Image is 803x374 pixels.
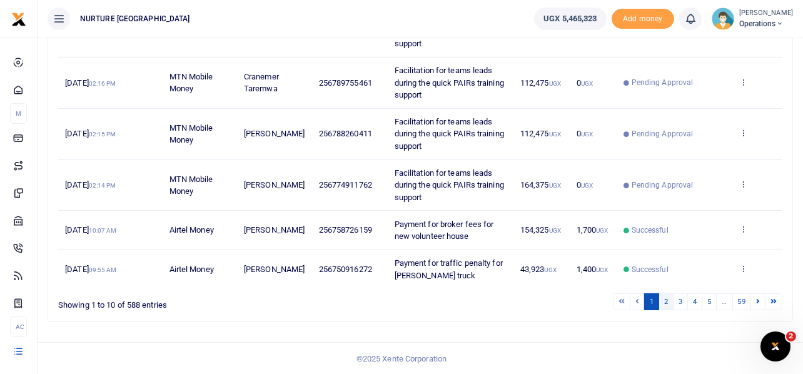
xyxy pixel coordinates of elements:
[169,72,213,94] span: MTN Mobile Money
[673,293,688,310] a: 3
[89,131,116,138] small: 02:15 PM
[632,179,694,191] span: Pending Approval
[89,182,116,189] small: 02:14 PM
[632,128,694,139] span: Pending Approval
[319,129,372,138] span: 256788260411
[732,293,751,310] a: 59
[65,225,116,235] span: [DATE]
[549,80,561,87] small: UGX
[169,225,214,235] span: Airtel Money
[534,8,606,30] a: UGX 5,465,323
[739,18,793,29] span: Operations
[11,14,26,23] a: logo-small logo-large logo-large
[577,78,593,88] span: 0
[395,117,504,151] span: Facilitation for teams leads during the quick PAIRs training support
[760,331,790,361] iframe: Intercom live chat
[75,13,195,24] span: NURTURE [GEOGRAPHIC_DATA]
[89,227,117,234] small: 10:07 AM
[65,78,116,88] span: [DATE]
[549,182,561,189] small: UGX
[395,66,504,99] span: Facilitation for teams leads during the quick PAIRs training support
[319,78,372,88] span: 256789755461
[632,225,669,236] span: Successful
[11,12,26,27] img: logo-small
[596,266,608,273] small: UGX
[10,103,27,124] li: M
[612,9,674,29] li: Toup your wallet
[549,131,561,138] small: UGX
[596,227,608,234] small: UGX
[520,78,561,88] span: 112,475
[577,265,609,274] span: 1,400
[549,227,561,234] small: UGX
[612,13,674,23] a: Add money
[65,180,116,190] span: [DATE]
[244,225,305,235] span: [PERSON_NAME]
[712,8,793,30] a: profile-user [PERSON_NAME] Operations
[395,220,494,241] span: Payment for broker fees for new volunteer house
[520,225,561,235] span: 154,325
[612,9,674,29] span: Add money
[577,225,609,235] span: 1,700
[581,182,593,189] small: UGX
[244,72,279,94] span: Cranemer Taremwa
[520,129,561,138] span: 112,475
[659,293,674,310] a: 2
[786,331,796,341] span: 2
[520,180,561,190] span: 164,375
[395,168,504,202] span: Facilitation for teams leads during the quick PAIRs training support
[169,265,214,274] span: Airtel Money
[244,265,305,274] span: [PERSON_NAME]
[65,265,116,274] span: [DATE]
[395,258,503,280] span: Payment for traffic penalty for [PERSON_NAME] truck
[632,264,669,275] span: Successful
[632,77,694,88] span: Pending Approval
[58,292,355,311] div: Showing 1 to 10 of 588 entries
[545,266,557,273] small: UGX
[577,129,593,138] span: 0
[577,180,593,190] span: 0
[687,293,702,310] a: 4
[581,80,593,87] small: UGX
[520,265,557,274] span: 43,923
[543,13,597,25] span: UGX 5,465,323
[10,316,27,337] li: Ac
[89,266,117,273] small: 09:55 AM
[319,180,372,190] span: 256774911762
[739,8,793,19] small: [PERSON_NAME]
[65,129,116,138] span: [DATE]
[319,225,372,235] span: 256758726159
[702,293,717,310] a: 5
[244,129,305,138] span: [PERSON_NAME]
[712,8,734,30] img: profile-user
[89,80,116,87] small: 02:16 PM
[169,123,213,145] span: MTN Mobile Money
[244,180,305,190] span: [PERSON_NAME]
[169,174,213,196] span: MTN Mobile Money
[319,265,372,274] span: 256750916272
[581,131,593,138] small: UGX
[529,8,611,30] li: Wallet ballance
[644,293,659,310] a: 1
